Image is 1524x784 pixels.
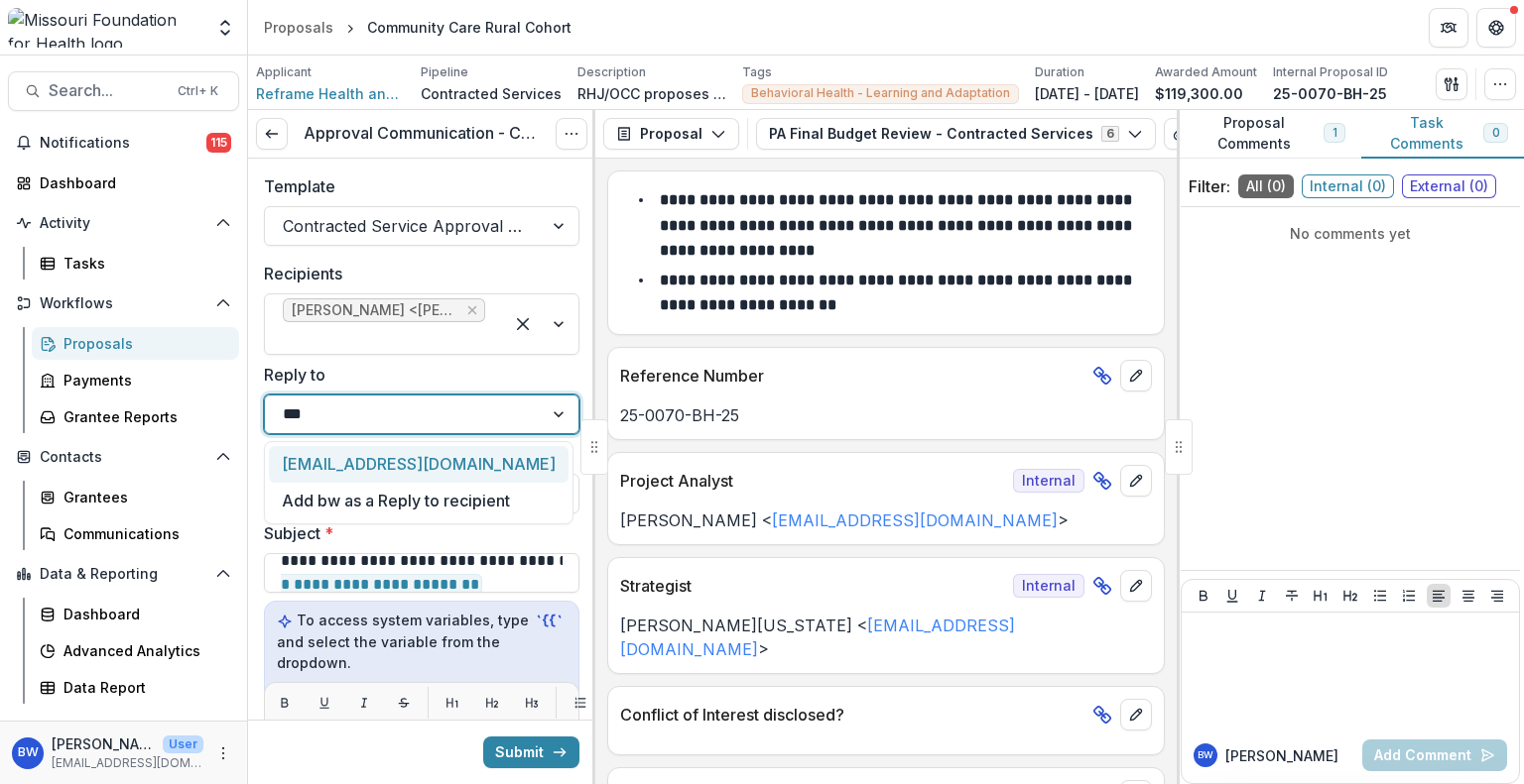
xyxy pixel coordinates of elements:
[437,687,468,719] button: H1
[603,118,739,150] button: Proposal
[1302,174,1394,198] span: Internal ( 0 )
[620,403,1152,427] p: 25-0070-BH-25
[1120,360,1152,392] button: edit
[1220,584,1244,608] button: Underline
[507,308,539,340] div: Clear selected options
[516,687,548,719] button: H3
[52,733,155,754] p: [PERSON_NAME][US_STATE]
[756,118,1156,150] button: PA Final Budget Review - Contracted Services6
[52,754,203,772] p: [EMAIL_ADDRESS][DOMAIN_NAME]
[63,487,223,507] div: Grantees
[1402,174,1496,198] span: External ( 0 )
[264,174,568,198] label: Template
[1120,465,1152,497] button: edit
[32,364,239,396] a: Payments
[1492,126,1499,140] span: 0
[8,127,239,159] button: Notifications115
[32,634,239,667] a: Advanced Analytics
[32,247,239,280] a: Tasks
[256,63,312,81] p: Applicant
[1155,83,1243,104] p: $119,300.00
[264,363,568,387] label: Reply to
[620,614,1152,661] p: [PERSON_NAME][US_STATE] < >
[256,83,405,104] a: Reframe Health and Justice, LLC
[533,611,567,631] code: `{{`
[1225,745,1338,766] p: [PERSON_NAME]
[421,83,562,104] p: Contracted Services
[1361,110,1524,159] button: Task Comments
[8,167,239,199] a: Dashboard
[1485,584,1509,608] button: Align Right
[367,17,571,38] div: Community Care Rural Cohort
[1457,584,1480,608] button: Align Center
[1189,223,1512,244] p: No comments yet
[40,215,207,232] span: Activity
[1273,83,1387,104] p: 25-0070-BH-25
[476,687,508,719] button: H2
[256,13,579,42] nav: breadcrumb
[1250,584,1274,608] button: Italicize
[577,63,646,81] p: Description
[63,677,223,698] div: Data Report
[1198,750,1213,760] div: Brian Washington
[1397,584,1421,608] button: Ordered List
[40,566,207,583] span: Data & Reporting
[620,508,1152,532] p: [PERSON_NAME] < >
[18,746,39,759] div: Brian Washington
[8,71,239,111] button: Search...
[620,616,1015,659] a: [EMAIL_ADDRESS][DOMAIN_NAME]
[1368,584,1392,608] button: Bullet List
[40,172,223,193] div: Dashboard
[1189,174,1230,198] p: Filter:
[32,400,239,433] a: Grantee Reports
[772,510,1058,530] a: [EMAIL_ADDRESS][DOMAIN_NAME]
[256,13,341,42] a: Proposals
[1013,574,1084,598] span: Internal
[1238,174,1294,198] span: All ( 0 )
[1177,110,1361,159] button: Proposal Comments
[211,8,239,48] button: Open entity switcher
[63,370,223,391] div: Payments
[40,135,206,152] span: Notifications
[1280,584,1304,608] button: Strike
[32,671,239,704] a: Data Report
[1362,739,1507,771] button: Add Comment
[620,469,1005,493] p: Project Analyst
[348,687,380,719] button: Italic
[464,300,480,320] div: Remove Kate D'Adamo <kate@reframehealthandjustice.com>
[1273,63,1388,81] p: Internal Proposal ID
[577,83,726,104] p: RHJ/OCC proposes to advance community care by integrating peer leadership and lived experience in...
[32,598,239,630] a: Dashboard
[8,441,239,473] button: Open Contacts
[40,449,207,466] span: Contacts
[32,517,239,550] a: Communications
[1338,584,1362,608] button: Heading 2
[174,80,222,102] div: Ctrl + K
[8,287,239,319] button: Open Workflows
[421,63,468,81] p: Pipeline
[388,687,420,719] button: Strikethrough
[1035,63,1084,81] p: Duration
[1013,469,1084,493] span: Internal
[1427,584,1451,608] button: Align Left
[1155,63,1257,81] p: Awarded Amount
[742,63,772,81] p: Tags
[269,687,301,719] button: Bold
[63,253,223,274] div: Tasks
[163,735,203,753] p: User
[63,406,223,427] div: Grantee Reports
[620,574,1005,598] p: Strategist
[620,364,1084,388] p: Reference Number
[269,446,569,483] div: [EMAIL_ADDRESS][DOMAIN_NAME]
[620,703,1084,727] p: Conflict of Interest disclosed?
[277,610,567,673] p: To access system variables, type and select the variable from the dropdown.
[483,736,579,768] button: Submit
[264,262,568,285] label: Recipients
[556,118,587,150] button: Options
[1333,126,1336,140] span: 1
[264,521,568,545] label: Subject
[1309,584,1333,608] button: Heading 1
[8,207,239,239] button: Open Activity
[264,17,333,38] div: Proposals
[8,558,239,590] button: Open Data & Reporting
